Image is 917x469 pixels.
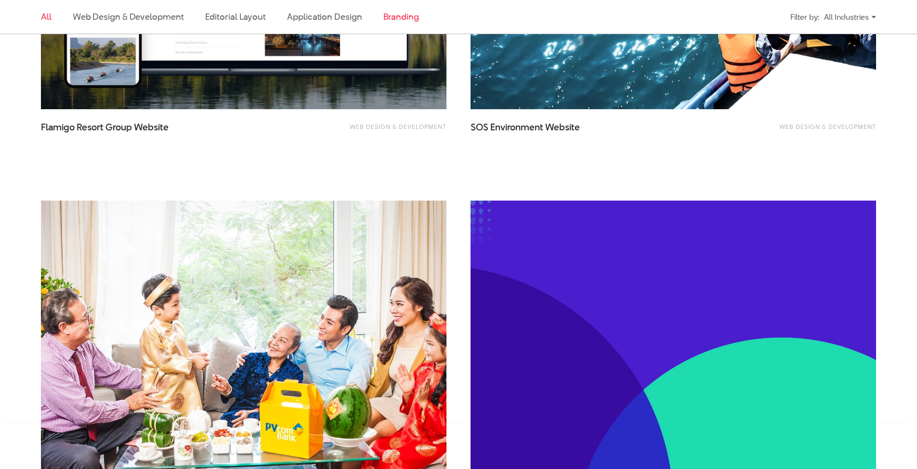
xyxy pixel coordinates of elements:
[545,121,580,134] span: Website
[490,121,543,134] span: Environment
[779,122,876,131] a: Web Design & Development
[790,9,819,25] div: Filter by:
[350,122,446,131] a: Web Design & Development
[105,121,132,134] span: Group
[134,121,169,134] span: Website
[73,11,184,23] a: Web Design & Development
[41,121,234,145] a: Flamigo Resort Group Website
[824,9,876,25] div: All Industries
[471,121,488,134] span: SOS
[41,11,52,23] a: All
[383,11,419,23] a: Branding
[77,121,104,134] span: Resort
[205,11,266,23] a: Editorial Layout
[471,121,663,145] a: SOS Environment Website
[41,121,75,134] span: Flamigo
[287,11,362,23] a: Application Design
